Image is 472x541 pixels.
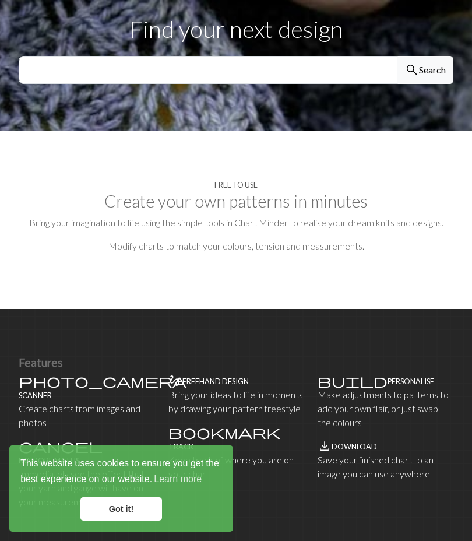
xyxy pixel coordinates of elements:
span: search [405,62,419,78]
span: save_alt [318,438,332,454]
p: Save your finished chart to an image you can use anywhere [318,453,453,481]
h4: Download [332,442,377,451]
h3: Features [19,356,453,369]
span: photo_camera [19,373,186,389]
p: Modify charts to match your colours, tension and measurements. [19,239,453,253]
h4: Track [168,442,193,451]
p: Keep track of where you are on your chart [168,453,304,481]
div: cookieconsent [9,445,233,532]
span: cancel [19,438,103,454]
p: Create charts from images and photos [19,402,154,430]
span: bookmark [168,424,280,440]
span: This website uses cookies to ensure you get the best experience on our website. [20,456,222,488]
h2: Create your own patterns in minutes [19,191,453,211]
p: Make adjustments to patterns to add your own flair, or just swap the colours [318,388,453,430]
span: gesture [168,373,182,389]
h4: Scanner [19,391,52,400]
button: Search [397,56,453,84]
span: build [318,373,388,389]
p: Bring your ideas to life in moments by drawing your pattern freestyle [168,388,304,416]
h4: Free to use [214,181,258,189]
h4: Personalise [388,377,434,386]
p: Bring your imagination to life using the simple tools in Chart Minder to realise your dream knits... [19,216,453,230]
a: dismiss cookie message [80,497,162,521]
p: Find your next design [19,12,453,47]
h4: Freehand design [182,377,249,386]
a: learn more about cookies [152,470,203,488]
